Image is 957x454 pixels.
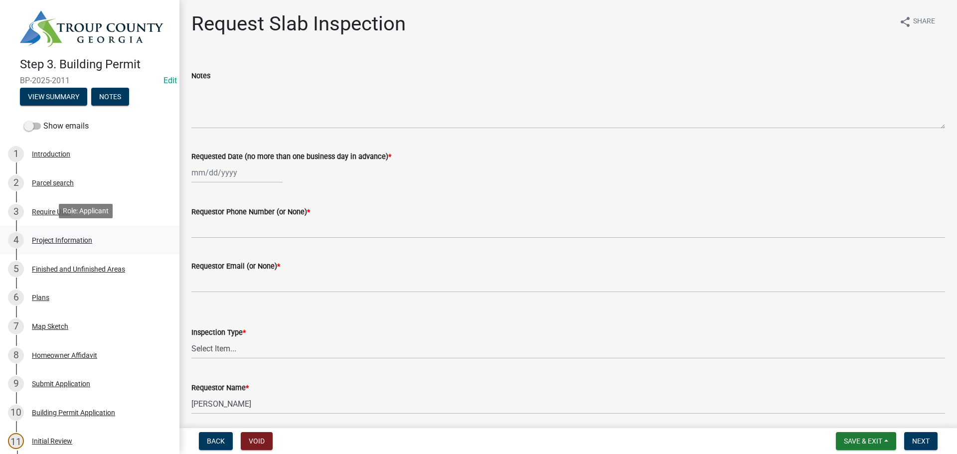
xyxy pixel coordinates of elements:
[32,237,92,244] div: Project Information
[913,16,935,28] span: Share
[20,10,163,47] img: Troup County, Georgia
[59,204,113,218] div: Role: Applicant
[20,93,87,101] wm-modal-confirm: Summary
[8,290,24,305] div: 6
[836,432,896,450] button: Save & Exit
[904,432,938,450] button: Next
[199,432,233,450] button: Back
[912,437,930,445] span: Next
[899,16,911,28] i: share
[8,347,24,363] div: 8
[32,266,125,273] div: Finished and Unfinished Areas
[8,204,24,220] div: 3
[32,208,71,215] div: Require User
[32,294,49,301] div: Plans
[8,318,24,334] div: 7
[8,261,24,277] div: 5
[191,153,391,160] label: Requested Date (no more than one business day in advance)
[844,437,882,445] span: Save & Exit
[191,162,283,183] input: mm/dd/yyyy
[8,433,24,449] div: 11
[91,88,129,106] button: Notes
[32,151,70,157] div: Introduction
[20,57,171,72] h4: Step 3. Building Permit
[8,175,24,191] div: 2
[8,146,24,162] div: 1
[20,76,159,85] span: BP-2025-2011
[191,73,210,80] label: Notes
[8,405,24,421] div: 10
[20,88,87,106] button: View Summary
[32,179,74,186] div: Parcel search
[32,380,90,387] div: Submit Application
[32,352,97,359] div: Homeowner Affidavit
[191,385,249,392] label: Requestor Name
[191,329,246,336] label: Inspection Type
[8,376,24,392] div: 9
[163,76,177,85] a: Edit
[91,93,129,101] wm-modal-confirm: Notes
[191,12,406,36] h1: Request Slab Inspection
[163,76,177,85] wm-modal-confirm: Edit Application Number
[191,209,310,216] label: Requestor Phone Number (or None)
[241,432,273,450] button: Void
[8,232,24,248] div: 4
[891,12,943,31] button: shareShare
[32,323,68,330] div: Map Sketch
[191,263,280,270] label: Requestor Email (or None)
[32,409,115,416] div: Building Permit Application
[24,120,89,132] label: Show emails
[207,437,225,445] span: Back
[32,438,72,445] div: Initial Review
